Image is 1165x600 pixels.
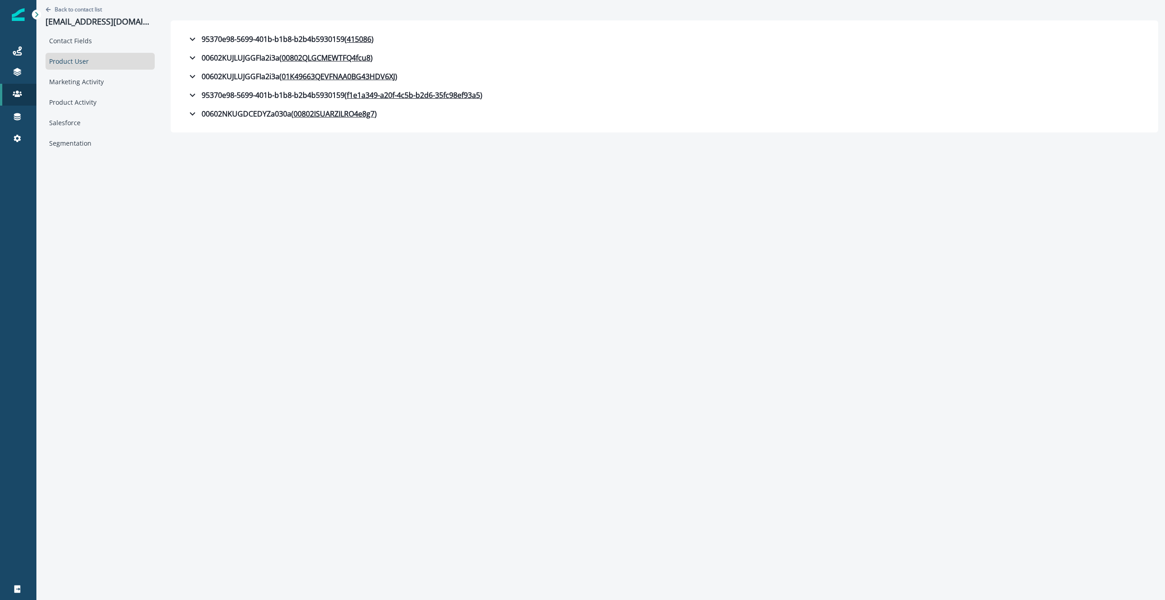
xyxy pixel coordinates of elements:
[46,94,155,111] div: Product Activity
[55,5,102,13] p: Back to contact list
[180,105,1149,123] button: 00602NKUGDCEDYZa030a(00802ISUARZILRO4e8g7)
[291,108,294,119] p: (
[46,17,155,27] p: [EMAIL_ADDRESS][DOMAIN_NAME]
[187,52,373,63] div: 00602KUJLUJGGFIa2i3a
[46,114,155,131] div: Salesforce
[347,34,371,45] u: 415086
[279,52,282,63] p: (
[46,5,102,13] button: Go back
[46,32,155,49] div: Contact Fields
[282,71,395,82] u: 01K49663QEVFNAA0BG43HDV6XJ
[371,34,374,45] p: )
[180,49,1149,67] button: 00602KUJLUJGGFIa2i3a(00802QLGCMEWTFQ4fcu8)
[187,71,397,82] div: 00602KUJLUJGGFIa2i3a
[46,135,155,152] div: Segmentation
[12,8,25,21] img: Inflection
[180,30,1149,48] button: 95370e98-5699-401b-b1b8-b2b4b5930159(415086)
[395,71,397,82] p: )
[180,67,1149,86] button: 00602KUJLUJGGFIa2i3a(01K49663QEVFNAA0BG43HDV6XJ)
[46,73,155,90] div: Marketing Activity
[279,71,282,82] p: (
[375,108,377,119] p: )
[294,108,375,119] u: 00802ISUARZILRO4e8g7
[480,90,482,101] p: )
[344,90,347,101] p: (
[180,86,1149,104] button: 95370e98-5699-401b-b1b8-b2b4b5930159(f1e1a349-a20f-4c5b-b2d6-35fc98ef93a5)
[187,34,374,45] div: 95370e98-5699-401b-b1b8-b2b4b5930159
[46,53,155,70] div: Product User
[347,90,480,101] u: f1e1a349-a20f-4c5b-b2d6-35fc98ef93a5
[187,90,482,101] div: 95370e98-5699-401b-b1b8-b2b4b5930159
[187,108,377,119] div: 00602NKUGDCEDYZa030a
[344,34,347,45] p: (
[370,52,373,63] p: )
[282,52,370,63] u: 00802QLGCMEWTFQ4fcu8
